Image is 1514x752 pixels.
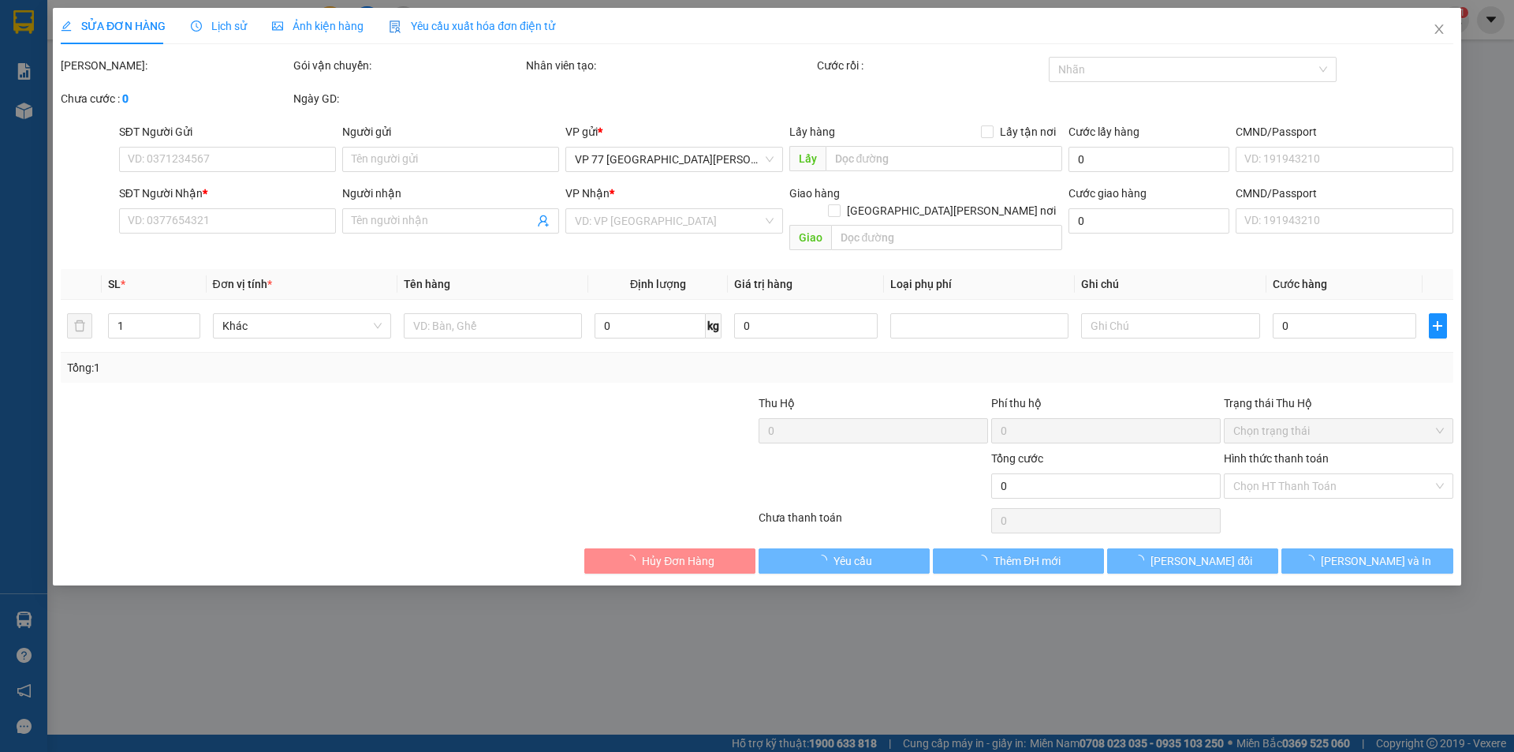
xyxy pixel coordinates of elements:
span: clock-circle [191,21,202,32]
span: loading [976,555,994,566]
span: user-add [538,215,550,227]
span: Yêu cầu xuất hóa đơn điện tử [389,20,555,32]
span: Thêm ĐH mới [994,552,1061,570]
label: Cước giao hàng [1068,187,1147,200]
label: Hình thức thanh toán [1224,452,1329,465]
span: [GEOGRAPHIC_DATA][PERSON_NAME] nơi [841,202,1062,219]
span: Giao hàng [789,187,840,200]
th: Loại phụ phí [884,269,1075,300]
span: Ảnh kiện hàng [272,20,364,32]
div: Tổng: 1 [67,359,584,376]
span: VP Nhận [566,187,610,200]
b: 0 [122,92,129,105]
span: edit [61,21,72,32]
button: delete [67,313,92,339]
span: Định lượng [630,278,686,290]
th: Ghi chú [1076,269,1266,300]
span: Tổng cước [991,452,1043,465]
span: Giao [789,225,831,250]
span: picture [272,21,283,32]
span: Thu Hộ [759,397,795,410]
div: CMND/Passport [1236,123,1452,140]
button: Close [1417,8,1461,52]
input: Cước lấy hàng [1068,147,1229,172]
span: VP 77 Thái Nguyên [576,148,774,171]
div: CMND/Passport [1236,185,1452,202]
span: Lấy tận nơi [994,123,1062,140]
div: Gói vận chuyển: [293,57,523,74]
div: Chưa thanh toán [757,509,990,537]
input: VD: Bàn, Ghế [404,313,582,339]
span: Yêu cầu [833,552,872,570]
span: loading [625,555,642,566]
span: Lịch sử [191,20,247,32]
div: Người nhận [342,185,559,202]
button: Yêu cầu [759,548,930,574]
span: Lấy hàng [789,125,835,138]
span: SỬA ĐƠN HÀNG [61,20,166,32]
input: Cước giao hàng [1068,208,1229,234]
img: icon [389,21,401,33]
span: Khác [222,314,382,338]
span: loading [1134,555,1151,566]
div: SĐT Người Gửi [119,123,336,140]
div: VP gửi [566,123,783,140]
span: Chọn trạng thái [1233,419,1444,443]
span: Đơn vị tính [213,278,272,290]
span: close [1433,23,1445,36]
button: Thêm ĐH mới [933,548,1104,574]
button: plus [1429,313,1446,339]
input: Dọc đường [826,146,1062,171]
div: Cước rồi : [817,57,1046,74]
div: Trạng thái Thu Hộ [1224,395,1453,412]
span: Giá trị hàng [734,278,792,290]
input: Ghi Chú [1082,313,1260,339]
button: Hủy Đơn Hàng [584,548,755,574]
label: Cước lấy hàng [1068,125,1139,138]
div: [PERSON_NAME]: [61,57,290,74]
button: [PERSON_NAME] và In [1282,548,1453,574]
span: plus [1430,320,1445,332]
span: Tên hàng [404,278,450,290]
span: [PERSON_NAME] đổi [1151,552,1253,570]
div: Chưa cước : [61,90,290,107]
span: SL [109,278,121,290]
span: Lấy [789,146,826,171]
div: Người gửi [342,123,559,140]
span: kg [706,313,722,339]
div: Phí thu hộ [991,395,1221,418]
span: Cước hàng [1273,278,1327,290]
input: Dọc đường [831,225,1062,250]
div: Nhân viên tạo: [526,57,814,74]
span: loading [1303,555,1321,566]
span: Hủy Đơn Hàng [642,552,714,570]
span: [PERSON_NAME] và In [1321,552,1431,570]
div: Ngày GD: [293,90,523,107]
span: loading [816,555,833,566]
div: SĐT Người Nhận [119,185,336,202]
button: [PERSON_NAME] đổi [1107,548,1278,574]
